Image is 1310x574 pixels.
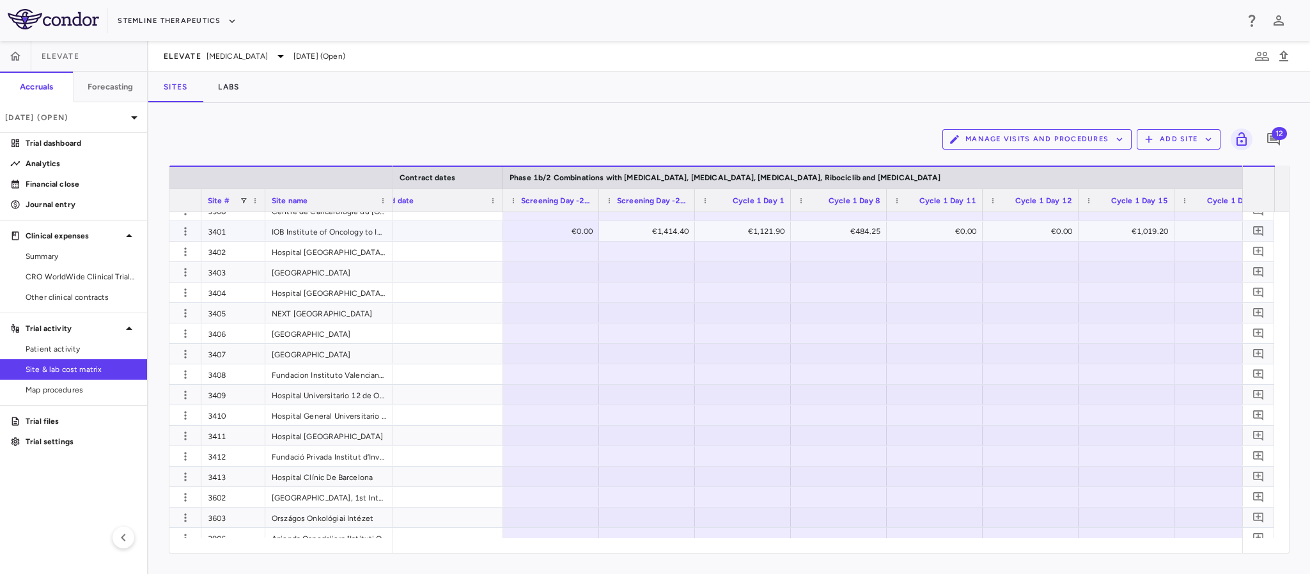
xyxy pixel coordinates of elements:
button: Add comment [1263,128,1284,150]
p: [DATE] (Open) [5,112,127,123]
div: 3602 [201,487,265,507]
svg: Add comment [1252,430,1265,442]
span: Cycle 1 Day 16 [1207,196,1264,205]
button: Add comment [1250,386,1267,403]
button: Add comment [1250,427,1267,444]
button: Add comment [1250,509,1267,526]
p: Trial settings [26,436,137,447]
span: Cycle 1 Day 15 [1111,196,1168,205]
span: CRO WorldWide Clinical Trials, Inc. [26,271,137,283]
div: 3406 [201,323,265,343]
div: NEXT [GEOGRAPHIC_DATA] [265,303,393,323]
span: Cycle 1 Day 1 [733,196,784,205]
span: Phase 1b/2 Combinations with [MEDICAL_DATA], [MEDICAL_DATA], [MEDICAL_DATA], Ribociclib and [MEDI... [510,173,940,182]
button: Add comment [1250,447,1267,465]
div: Hospital Universitario 12 de Octubre [265,385,393,405]
button: Manage Visits and Procedures [942,129,1132,150]
div: Azienda Ospedaliera "Istituti Ospitalieri" Di [GEOGRAPHIC_DATA] [265,528,393,548]
button: Stemline Therapeutics [118,11,236,31]
div: €1,414.40 [611,221,689,242]
div: €0.00 [515,221,593,242]
p: Trial dashboard [26,137,137,149]
svg: Add comment [1252,245,1265,258]
span: Summary [26,251,137,262]
img: logo-full-BYUhSk78.svg [8,9,99,29]
div: 3412 [201,446,265,466]
span: ELEVATE [42,51,79,61]
span: [MEDICAL_DATA] [207,50,268,62]
p: Clinical expenses [26,230,121,242]
svg: Add comment [1252,368,1265,380]
div: €1,121.90 [706,221,784,242]
div: Hospital [GEOGRAPHIC_DATA][PERSON_NAME] [265,242,393,261]
span: Screening Day -28 to D1 [617,196,689,205]
svg: Add comment [1252,491,1265,503]
span: Patient activity [26,343,137,355]
button: Add comment [1250,366,1267,383]
span: Screening Day -21 to D1 [521,196,593,205]
div: Hospital [GEOGRAPHIC_DATA] [265,426,393,446]
div: 3405 [201,303,265,323]
p: Trial files [26,415,137,427]
button: Add Site [1137,129,1220,150]
span: [DATE] (Open) [293,50,345,62]
span: Other clinical contracts [26,291,137,303]
span: 12 [1272,127,1287,140]
span: Site & lab cost matrix [26,364,137,375]
svg: Add comment [1252,225,1265,237]
span: Site name [272,196,308,205]
span: Lock grid [1226,128,1252,150]
div: 3408 [201,364,265,384]
div: [GEOGRAPHIC_DATA], 1st Internal Medicine department, Oncology Division [265,487,393,507]
svg: Add comment [1252,389,1265,401]
div: 3409 [201,385,265,405]
button: Add comment [1250,468,1267,485]
div: [GEOGRAPHIC_DATA] [265,262,393,282]
div: 3411 [201,426,265,446]
span: Cycle 1 Day 8 [829,196,880,205]
span: Cycle 1 Day 11 [919,196,976,205]
button: Add comment [1250,325,1267,342]
div: Fundacion Instituto Valenciano de Oncologia [265,364,393,384]
button: Labs [203,72,254,102]
div: 3403 [201,262,265,282]
h6: Forecasting [88,81,134,93]
span: Site # [208,196,230,205]
svg: Add comment [1252,409,1265,421]
button: Add comment [1250,304,1267,322]
button: Add comment [1250,345,1267,362]
button: Add comment [1250,488,1267,506]
div: €0.00 [994,221,1072,242]
h6: Accruals [20,81,53,93]
svg: Add comment [1252,286,1265,299]
div: [GEOGRAPHIC_DATA] [265,323,393,343]
div: 3413 [201,467,265,486]
div: €1,019.20 [1090,221,1168,242]
svg: Add comment [1252,327,1265,339]
svg: Add comment [1252,470,1265,483]
span: Cycle 1 Day 12 [1015,196,1072,205]
div: 3603 [201,508,265,527]
button: Sites [148,72,203,102]
div: 3402 [201,242,265,261]
p: Analytics [26,158,137,169]
span: ELEVATE [164,51,201,61]
span: End date [382,196,414,205]
span: Map procedures [26,384,137,396]
button: Add comment [1250,202,1267,219]
button: Add comment [1250,284,1267,301]
div: €0.00 [898,221,976,242]
div: Fundació Privada Institut d’Investigació Oncològica [PERSON_NAME][GEOGRAPHIC_DATA] – [GEOGRAPHIC_... [265,446,393,466]
div: €484.25 [802,221,880,242]
svg: Add comment [1252,266,1265,278]
p: Financial close [26,178,137,190]
div: Országos Onkológiai Intézet [265,508,393,527]
svg: Add comment [1252,348,1265,360]
div: [GEOGRAPHIC_DATA] [265,344,393,364]
div: 3401 [201,221,265,241]
div: 3410 [201,405,265,425]
button: Add comment [1250,243,1267,260]
span: Contract dates [400,173,455,182]
button: Add comment [1250,222,1267,240]
button: Add comment [1250,407,1267,424]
